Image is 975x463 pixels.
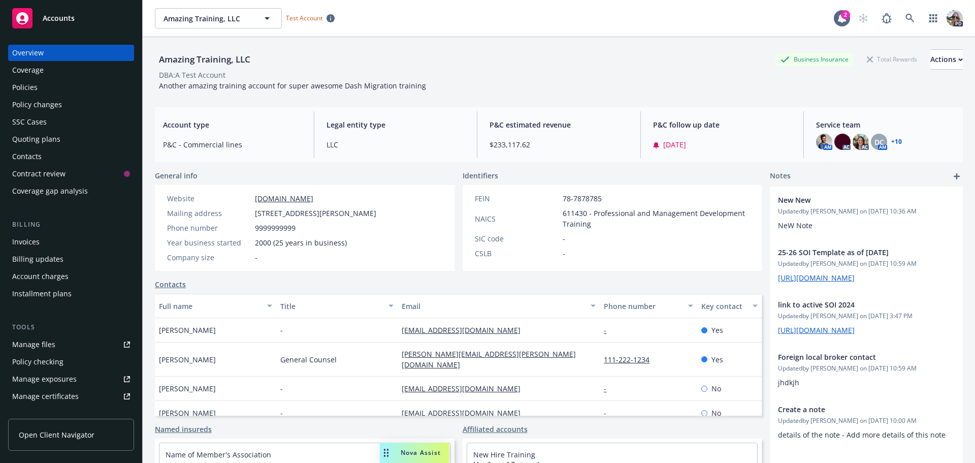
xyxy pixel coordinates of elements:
[19,429,94,440] span: Open Client Navigator
[12,286,72,302] div: Installment plans
[163,139,302,150] span: P&C - Commercial lines
[155,53,254,66] div: Amazing Training, LLC
[12,268,69,285] div: Account charges
[155,424,212,435] a: Named insureds
[778,247,928,258] span: 25-26 SOI Template as of [DATE]
[653,119,792,130] span: P&C follow up date
[778,378,799,387] span: jhdkjh
[475,213,559,224] div: NAICS
[8,62,134,78] a: Coverage
[816,119,955,130] span: Service team
[166,450,271,459] a: Name of Member's Association
[12,166,66,182] div: Contract review
[8,388,134,405] a: Manage certificates
[167,208,251,219] div: Mailing address
[900,8,920,28] a: Search
[778,273,855,283] a: [URL][DOMAIN_NAME]
[327,139,465,150] span: LLC
[604,355,658,364] a: 111-222-1234
[778,259,955,268] span: Updated by [PERSON_NAME] on [DATE] 10:59 AM
[159,408,216,418] span: [PERSON_NAME]
[327,119,465,130] span: Legal entity type
[563,208,750,229] span: 611430 - Professional and Management Development Training
[816,134,832,150] img: photo
[600,294,697,318] button: Phone number
[280,301,382,312] div: Title
[286,14,322,22] span: Test Account
[770,187,963,239] div: New NewUpdatedby [PERSON_NAME] on [DATE] 10:36 AMNeW Note
[155,8,282,28] button: Amazing Training, LLC
[563,193,602,204] span: 78-7878785
[12,45,44,61] div: Overview
[951,170,963,182] a: add
[475,193,559,204] div: FEIN
[167,237,251,248] div: Year business started
[604,408,614,418] a: -
[463,424,528,435] a: Affiliated accounts
[8,131,134,147] a: Quoting plans
[834,134,851,150] img: photo
[12,114,47,130] div: SSC Cases
[563,233,565,244] span: -
[775,53,854,66] div: Business Insurance
[12,388,79,405] div: Manage certificates
[770,344,963,396] div: Foreign local broker contactUpdatedby [PERSON_NAME] on [DATE] 10:59 AMjhdkjh
[778,364,955,373] span: Updated by [PERSON_NAME] on [DATE] 10:59 AM
[12,336,55,353] div: Manage files
[155,294,276,318] button: Full name
[8,406,134,422] a: Manage claims
[778,430,946,440] span: details of the note - Add more details of this note
[663,139,686,150] span: [DATE]
[853,134,869,150] img: photo
[380,443,393,463] div: Drag to move
[163,119,302,130] span: Account type
[12,234,40,250] div: Invoices
[402,301,584,312] div: Email
[164,13,251,24] span: Amazing Training, LLC
[43,14,75,22] span: Accounts
[8,322,134,332] div: Tools
[891,139,902,145] a: +10
[402,408,529,418] a: [EMAIL_ADDRESS][DOMAIN_NAME]
[12,62,44,78] div: Coverage
[155,170,198,181] span: General info
[8,268,134,285] a: Account charges
[155,279,186,290] a: Contacts
[563,248,565,259] span: -
[711,383,721,394] span: No
[12,79,38,96] div: Policies
[402,325,529,335] a: [EMAIL_ADDRESS][DOMAIN_NAME]
[280,354,337,365] span: General Counsel
[167,223,251,233] div: Phone number
[778,352,928,362] span: Foreign local broker contact
[8,148,134,165] a: Contacts
[8,114,134,130] a: SSC Cases
[8,286,134,302] a: Installment plans
[8,79,134,96] a: Policies
[380,443,449,463] button: Nova Assist
[8,371,134,387] a: Manage exposures
[930,49,963,70] button: Actions
[8,45,134,61] a: Overview
[159,354,216,365] span: [PERSON_NAME]
[778,299,928,310] span: link to active SOI 2024
[778,325,855,335] a: [URL][DOMAIN_NAME]
[12,354,63,370] div: Policy checking
[159,383,216,394] span: [PERSON_NAME]
[401,448,441,457] span: Nova Assist
[8,166,134,182] a: Contract review
[463,170,498,181] span: Identifiers
[280,325,283,335] span: -
[12,148,42,165] div: Contacts
[12,406,63,422] div: Manage claims
[490,119,628,130] span: P&C estimated revenue
[402,384,529,393] a: [EMAIL_ADDRESS][DOMAIN_NAME]
[770,239,963,291] div: 25-26 SOI Template as of [DATE]Updatedby [PERSON_NAME] on [DATE] 10:59 AM[URL][DOMAIN_NAME]
[8,4,134,33] a: Accounts
[280,408,283,418] span: -
[255,252,257,263] span: -
[12,183,88,199] div: Coverage gap analysis
[770,396,963,448] div: Create a noteUpdatedby [PERSON_NAME] on [DATE] 10:00 AMdetails of the note - Add more details of ...
[159,325,216,335] span: [PERSON_NAME]
[862,53,922,66] div: Total Rewards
